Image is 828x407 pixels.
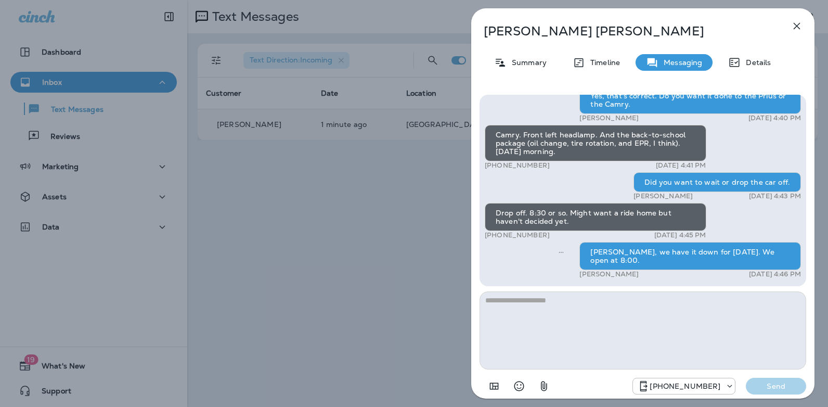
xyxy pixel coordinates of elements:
[658,58,702,67] p: Messaging
[585,58,620,67] p: Timeline
[579,270,639,278] p: [PERSON_NAME]
[633,380,735,392] div: +1 (984) 409-9300
[507,58,547,67] p: Summary
[485,203,706,231] div: Drop off. 8:30 or so. Might want a ride home but haven't decided yet.
[741,58,771,67] p: Details
[749,270,801,278] p: [DATE] 4:46 PM
[579,86,801,114] div: Yes, that's correct. Do you want it done to the Prius or the Camry.
[633,192,693,200] p: [PERSON_NAME]
[509,376,529,397] button: Select an emoji
[484,24,768,39] p: [PERSON_NAME] [PERSON_NAME]
[650,382,720,390] p: [PHONE_NUMBER]
[485,231,550,239] p: [PHONE_NUMBER]
[485,161,550,170] p: [PHONE_NUMBER]
[485,125,706,161] div: Camry. Front left headlamp. And the back-to-school package (oil change, tire rotation, and EPR, I...
[579,114,639,122] p: [PERSON_NAME]
[579,242,801,270] div: [PERSON_NAME], we have it down for [DATE]. We open at 8:00.
[748,114,801,122] p: [DATE] 4:40 PM
[654,231,706,239] p: [DATE] 4:45 PM
[484,376,504,397] button: Add in a premade template
[633,172,801,192] div: Did you want to wait or drop the car off.
[559,247,564,256] span: Sent
[749,192,801,200] p: [DATE] 4:43 PM
[656,161,706,170] p: [DATE] 4:41 PM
